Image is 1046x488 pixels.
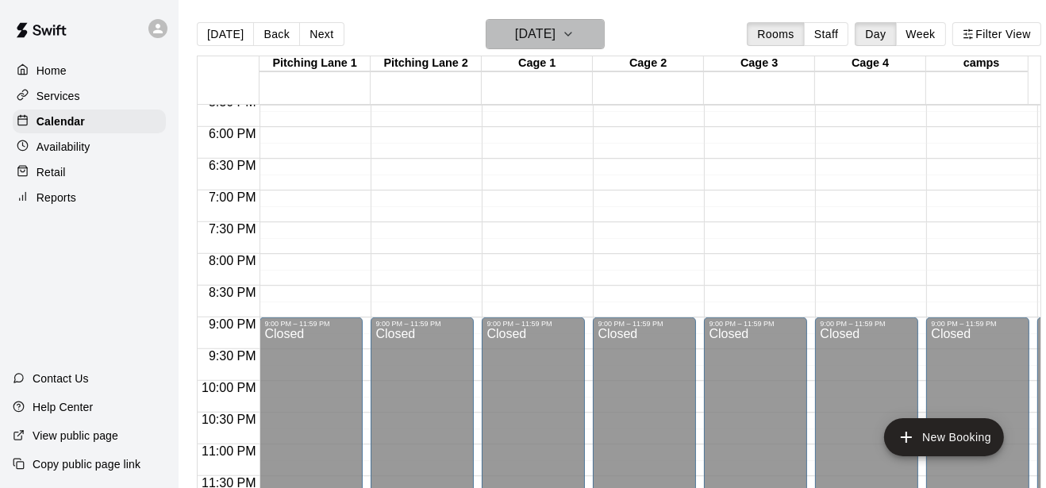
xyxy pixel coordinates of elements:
[205,127,260,140] span: 6:00 PM
[205,254,260,267] span: 8:00 PM
[931,320,1025,328] div: 9:00 PM – 11:59 PM
[205,190,260,204] span: 7:00 PM
[37,88,80,104] p: Services
[205,349,260,363] span: 9:30 PM
[482,56,593,71] div: Cage 1
[13,186,166,209] a: Reports
[926,56,1037,71] div: camps
[205,222,260,236] span: 7:30 PM
[952,22,1041,46] button: Filter View
[13,160,166,184] a: Retail
[815,56,926,71] div: Cage 4
[371,56,482,71] div: Pitching Lane 2
[33,456,140,472] p: Copy public page link
[804,22,849,46] button: Staff
[855,22,896,46] button: Day
[260,56,371,71] div: Pitching Lane 1
[13,135,166,159] a: Availability
[13,110,166,133] a: Calendar
[37,190,76,206] p: Reports
[747,22,804,46] button: Rooms
[253,22,300,46] button: Back
[884,418,1004,456] button: add
[37,63,67,79] p: Home
[198,413,260,426] span: 10:30 PM
[704,56,815,71] div: Cage 3
[198,444,260,458] span: 11:00 PM
[33,428,118,444] p: View public page
[205,317,260,331] span: 9:00 PM
[37,113,85,129] p: Calendar
[37,164,66,180] p: Retail
[33,399,93,415] p: Help Center
[486,19,605,49] button: [DATE]
[375,320,469,328] div: 9:00 PM – 11:59 PM
[198,381,260,394] span: 10:00 PM
[33,371,89,386] p: Contact Us
[264,320,358,328] div: 9:00 PM – 11:59 PM
[709,320,802,328] div: 9:00 PM – 11:59 PM
[37,139,90,155] p: Availability
[299,22,344,46] button: Next
[205,286,260,299] span: 8:30 PM
[205,159,260,172] span: 6:30 PM
[515,23,556,45] h6: [DATE]
[13,59,166,83] a: Home
[486,320,580,328] div: 9:00 PM – 11:59 PM
[13,84,166,108] a: Services
[896,22,946,46] button: Week
[593,56,704,71] div: Cage 2
[197,22,254,46] button: [DATE]
[820,320,913,328] div: 9:00 PM – 11:59 PM
[598,320,691,328] div: 9:00 PM – 11:59 PM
